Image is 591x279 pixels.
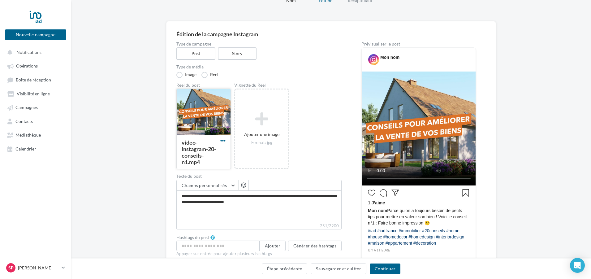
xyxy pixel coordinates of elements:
[4,88,67,99] a: Visibilité en ligne
[15,146,36,151] span: Calendrier
[4,102,67,113] a: Campagnes
[218,47,257,60] label: Story
[4,60,67,71] a: Opérations
[4,74,67,85] a: Boîte de réception
[15,119,33,124] span: Contacts
[5,262,66,274] a: Sp [PERSON_NAME]
[182,139,216,165] div: video-instagram-20-conseils-n1.mp4
[15,133,41,138] span: Médiathèque
[368,207,469,226] span: Parce qu’on a toujours besoin de petits tips pour mettre en valeur son bien ! Voici le conseil n°...
[176,72,196,78] label: Image
[4,46,65,58] button: Notifications
[260,241,286,251] button: Ajouter
[16,50,41,55] span: Notifications
[177,180,238,191] button: Champs personnalisés
[5,29,66,40] button: Nouvelle campagne
[368,248,469,253] div: il y a 1 heure
[262,264,308,274] button: Étape précédente
[361,42,476,46] div: Prévisualiser le post
[462,189,469,197] svg: Enregistrer
[368,208,387,213] span: Mon nom
[176,223,342,229] label: 251/2200
[176,235,209,240] label: Hashtags du post
[18,265,59,271] p: [PERSON_NAME]
[15,105,38,110] span: Campagnes
[368,228,469,248] div: #iad #iadfrance #immobilier #20conseils #home #house #homedecor #homedesign #interiordesign #mais...
[4,143,67,154] a: Calendrier
[176,42,342,46] label: Type de campagne
[17,91,50,96] span: Visibilité en ligne
[368,200,469,207] div: 1 J’aime
[370,264,400,274] button: Continuer
[311,264,366,274] button: Sauvegarder et quitter
[368,189,375,197] svg: J’aime
[176,65,342,69] label: Type de média
[234,83,289,87] div: Vignette du Reel
[176,83,231,87] div: Reel du post
[4,116,67,127] a: Contacts
[176,31,486,37] div: Édition de la campagne Instagram
[16,77,51,82] span: Boîte de réception
[8,265,14,271] span: Sp
[380,189,387,197] svg: Commenter
[570,258,585,273] div: Open Intercom Messenger
[4,129,67,140] a: Médiathèque
[201,72,218,78] label: Reel
[176,47,215,60] label: Post
[380,54,399,60] div: Mon nom
[288,241,342,251] button: Générer des hashtags
[182,183,227,188] span: Champs personnalisés
[176,174,342,178] label: Texte du post
[16,63,38,69] span: Opérations
[176,251,342,257] div: Appuyer sur entrée pour ajouter plusieurs hashtags
[391,189,399,197] svg: Partager la publication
